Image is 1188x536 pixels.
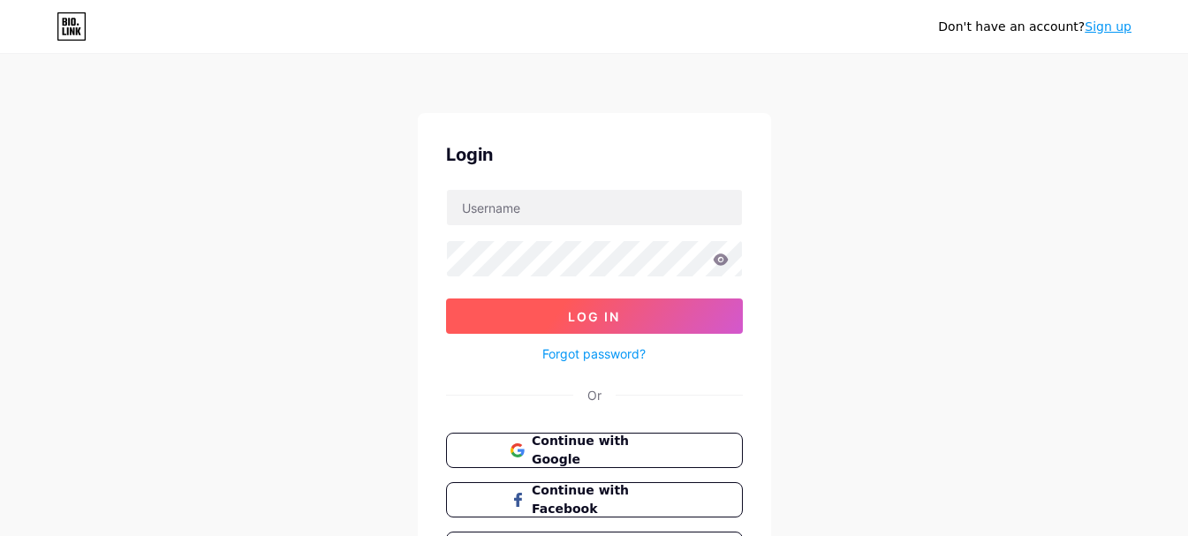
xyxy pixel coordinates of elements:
[587,386,602,404] div: Or
[446,141,743,168] div: Login
[568,309,620,324] span: Log In
[542,344,646,363] a: Forgot password?
[1085,19,1131,34] a: Sign up
[532,432,677,469] span: Continue with Google
[938,18,1131,36] div: Don't have an account?
[446,482,743,517] button: Continue with Facebook
[446,298,743,334] button: Log In
[532,481,677,518] span: Continue with Facebook
[447,190,742,225] input: Username
[446,433,743,468] button: Continue with Google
